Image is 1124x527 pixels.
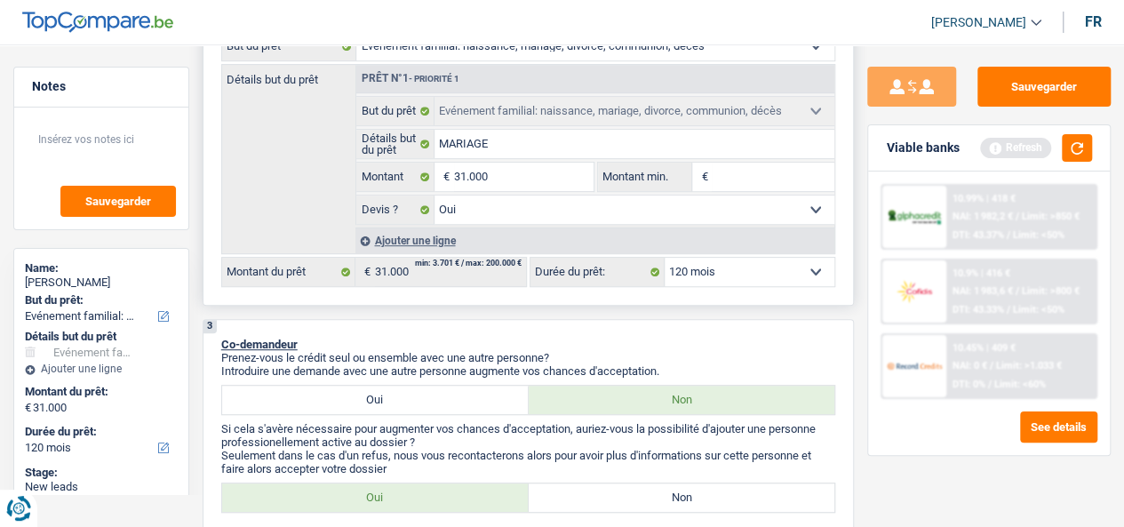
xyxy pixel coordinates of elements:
div: Ajouter une ligne [355,228,834,253]
img: TopCompare Logo [22,12,173,33]
label: Montant min. [598,163,693,191]
span: / [1006,304,1009,315]
span: Limit: >1.033 € [995,360,1061,371]
span: € [25,401,31,415]
label: Détails but du prêt [222,65,356,85]
div: Refresh [980,138,1051,157]
div: Stage: [25,466,178,480]
div: Viable banks [886,140,959,156]
button: Sauvegarder [977,67,1111,107]
span: NAI: 1 983,6 € [952,285,1012,297]
span: / [1015,211,1018,222]
button: See details [1020,411,1097,443]
button: Sauvegarder [60,186,176,217]
div: 10.99% | 418 € [952,193,1015,204]
span: / [1006,229,1009,241]
img: Cofidis [887,278,942,306]
span: / [989,360,992,371]
div: Prêt n°1 [356,73,463,84]
span: DTI: 43.33% [952,304,1003,315]
label: Durée du prêt: [530,258,665,286]
span: Limit: <50% [1012,304,1064,315]
span: NAI: 1 982,2 € [952,211,1012,222]
label: Devis ? [356,196,434,224]
label: Oui [222,483,529,512]
label: But du prêt [222,32,357,60]
span: € [434,163,454,191]
label: Détails but du prêt [356,130,434,158]
span: Limit: >800 € [1021,285,1079,297]
label: Montant du prêt: [25,385,174,399]
p: Si cela s'avère nécessaire pour augmenter vos chances d'acceptation, auriez-vous la possibilité d... [221,422,836,449]
p: Introduire une demande avec une autre personne augmente vos chances d'acceptation. [221,364,836,378]
div: New leads [25,480,178,494]
span: DTI: 0% [952,379,984,390]
div: Détails but du prêt [25,330,178,344]
span: Limit: <60% [993,379,1045,390]
label: Montant du prêt [222,258,356,286]
span: Co-demandeur [221,338,298,351]
span: [PERSON_NAME] [931,15,1026,30]
span: - Priorité 1 [408,74,458,84]
img: Record Credits [887,353,942,380]
label: But du prêt: [25,293,174,307]
label: Oui [222,386,529,414]
div: Ajouter une ligne [25,363,178,375]
label: But du prêt [356,97,434,125]
div: [PERSON_NAME] [25,275,178,290]
a: [PERSON_NAME] [917,8,1041,37]
span: NAI: 0 € [952,360,986,371]
label: Non [529,483,835,512]
label: Non [529,386,835,414]
span: Sauvegarder [85,196,151,207]
div: Name: [25,261,178,275]
div: 10.45% | 409 € [952,342,1015,354]
span: € [355,258,375,286]
p: Prenez-vous le crédit seul ou ensemble avec une autre personne? [221,351,836,364]
span: Limit: <50% [1012,229,1064,241]
span: / [987,379,991,390]
h5: Notes [32,79,171,94]
p: Seulement dans le cas d'un refus, nous vous recontacterons alors pour avoir plus d'informations s... [221,449,836,475]
div: min: 3.701 € / max: 200.000 € [415,260,522,267]
label: Montant [356,163,434,191]
span: € [692,163,712,191]
label: Durée du prêt: [25,425,174,439]
span: Limit: >850 € [1021,211,1079,222]
div: 10.9% | 416 € [952,267,1009,279]
span: DTI: 43.37% [952,229,1003,241]
span: / [1015,285,1018,297]
img: AlphaCredit [887,208,942,225]
div: 3 [203,320,217,333]
div: fr [1085,13,1102,30]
